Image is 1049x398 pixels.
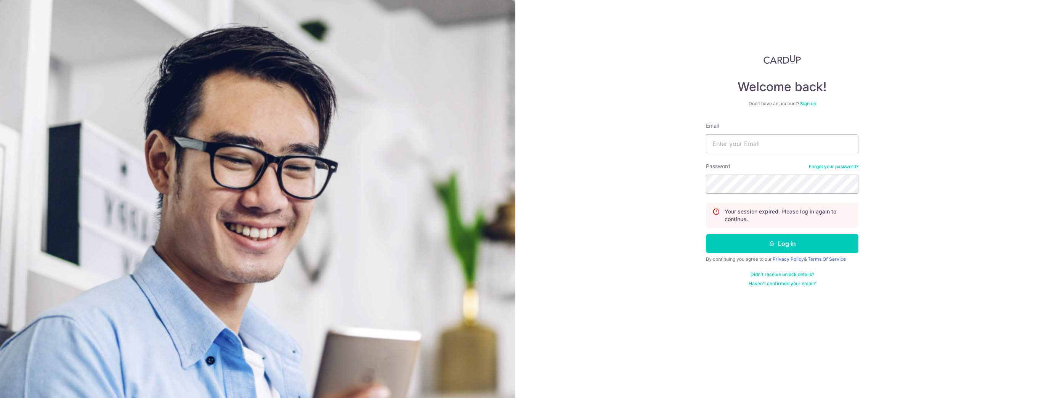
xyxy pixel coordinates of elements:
[800,101,816,106] a: Sign up
[706,122,719,130] label: Email
[706,162,730,170] label: Password
[706,134,858,153] input: Enter your Email
[706,79,858,95] h4: Welcome back!
[706,101,858,107] div: Don’t have an account?
[749,281,816,287] a: Haven't confirmed your email?
[808,256,846,262] a: Terms Of Service
[809,164,858,170] a: Forgot your password?
[706,256,858,262] div: By continuing you agree to our &
[773,256,804,262] a: Privacy Policy
[763,55,801,64] img: CardUp Logo
[725,208,852,223] p: Your session expired. Please log in again to continue.
[751,271,814,278] a: Didn't receive unlock details?
[706,234,858,253] button: Log in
